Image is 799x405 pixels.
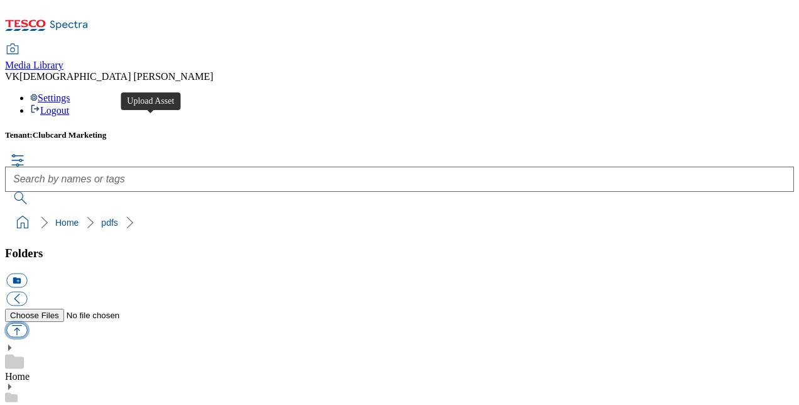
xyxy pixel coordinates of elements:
h5: Tenant: [5,130,794,140]
a: Home [55,218,79,228]
a: Media Library [5,45,63,71]
nav: breadcrumb [5,211,794,235]
a: pdfs [101,218,117,228]
a: Logout [30,105,69,116]
span: Clubcard Marketing [33,130,107,140]
span: Media Library [5,60,63,70]
input: Search by names or tags [5,167,794,192]
a: home [13,213,33,233]
span: [DEMOGRAPHIC_DATA] [PERSON_NAME] [19,71,214,82]
h3: Folders [5,247,794,260]
a: Settings [30,92,70,103]
span: VK [5,71,19,82]
a: Home [5,371,30,382]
